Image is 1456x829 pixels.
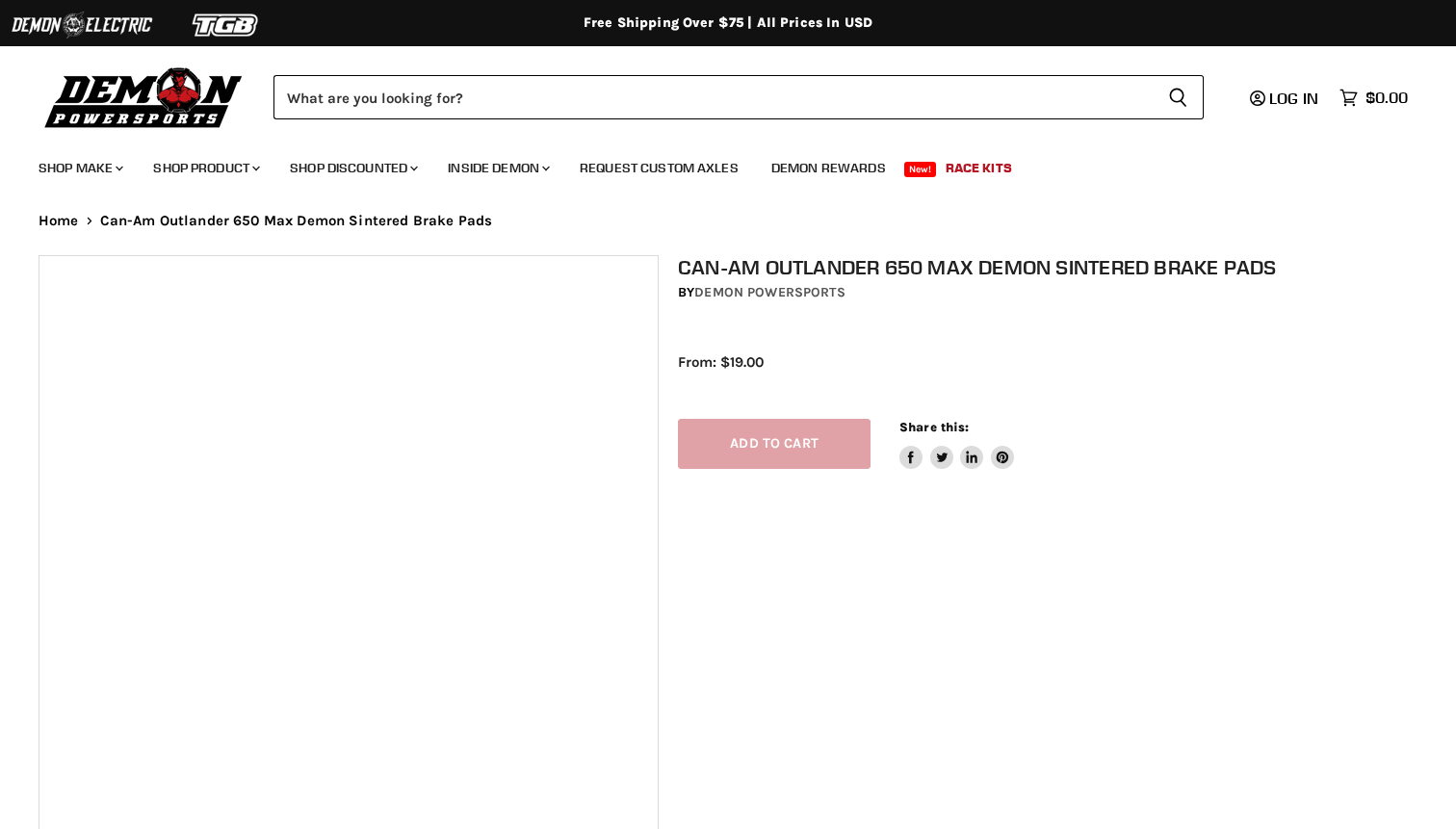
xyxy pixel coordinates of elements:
a: Request Custom Axles [565,148,753,188]
img: Demon Powersports [39,63,249,131]
form: Product [273,75,1204,119]
span: $0.00 [1365,89,1408,107]
ul: Main menu [24,141,1403,188]
a: Demon Powersports [694,284,845,300]
button: Search [1153,75,1204,119]
h1: Can-Am Outlander 650 Max Demon Sintered Brake Pads [678,255,1437,279]
div: by [678,282,1437,303]
span: Share this: [899,420,969,434]
a: $0.00 [1330,84,1417,112]
img: Demon Electric Logo 2 [10,7,154,43]
a: Race Kits [931,148,1027,188]
span: New! [904,162,937,177]
a: Home [39,213,79,229]
a: Shop Make [24,148,135,188]
aside: Share this: [899,419,1014,470]
span: Can-Am Outlander 650 Max Demon Sintered Brake Pads [100,213,493,229]
a: Shop Discounted [275,148,429,188]
a: Shop Product [139,148,272,188]
a: Log in [1241,90,1330,107]
a: Inside Demon [433,148,561,188]
input: Search [273,75,1153,119]
a: Demon Rewards [757,148,900,188]
img: TGB Logo 2 [154,7,299,43]
span: Log in [1269,89,1318,108]
span: From: $19.00 [678,353,764,371]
